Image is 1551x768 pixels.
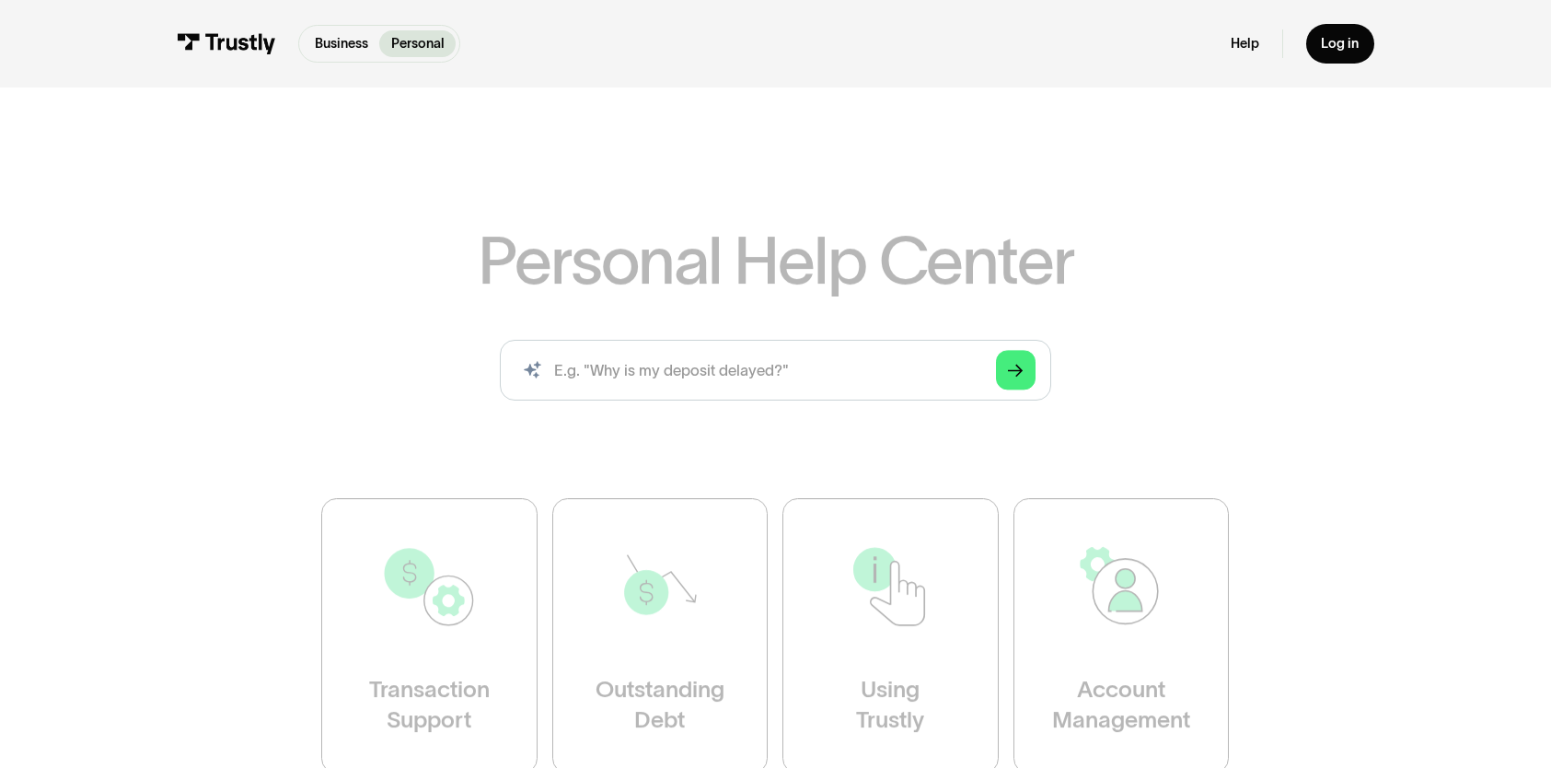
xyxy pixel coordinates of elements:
[500,340,1050,401] form: Search
[1321,35,1359,52] div: Log in
[379,30,456,58] a: Personal
[500,340,1050,401] input: search
[1231,35,1259,52] a: Help
[369,674,490,735] div: Transaction Support
[857,674,925,735] div: Using Trustly
[391,34,445,54] p: Personal
[304,30,380,58] a: Business
[1306,24,1374,64] a: Log in
[1052,674,1190,735] div: Account Management
[177,33,275,54] img: Trustly Logo
[478,227,1074,293] h1: Personal Help Center
[596,674,724,735] div: Outstanding Debt
[315,34,368,54] p: Business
